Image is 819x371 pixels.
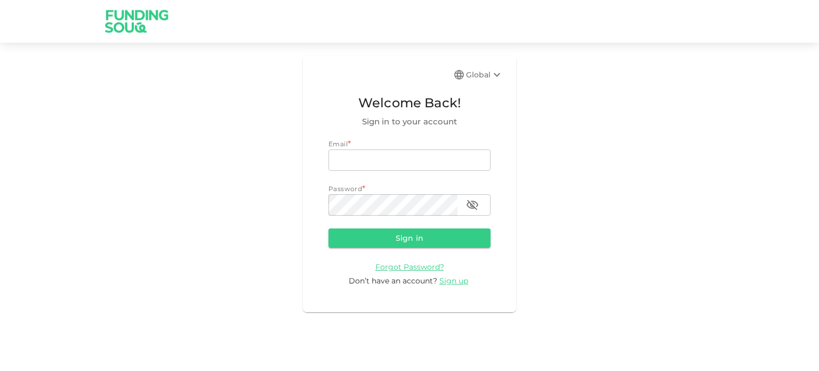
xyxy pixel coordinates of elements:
[375,262,444,272] span: Forgot Password?
[349,276,437,286] span: Don’t have an account?
[466,68,503,81] div: Global
[328,140,348,148] span: Email
[328,194,457,216] input: password
[328,93,491,113] span: Welcome Back!
[328,228,491,248] button: Sign in
[328,185,362,193] span: Password
[328,115,491,128] span: Sign in to your account
[375,262,444,272] a: Forgot Password?
[439,276,468,286] span: Sign up
[328,149,491,171] input: email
